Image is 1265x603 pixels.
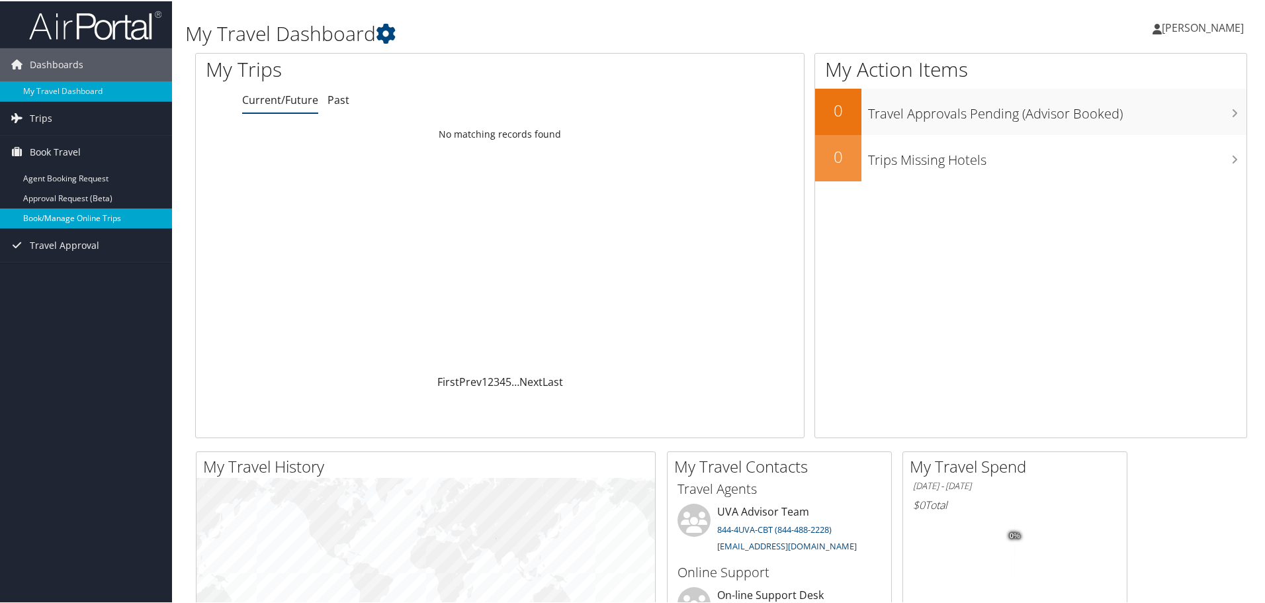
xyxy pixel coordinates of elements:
[815,144,861,167] h2: 0
[671,502,888,557] li: UVA Advisor Team
[482,373,488,388] a: 1
[185,19,900,46] h1: My Travel Dashboard
[29,9,161,40] img: airportal-logo.png
[913,479,1117,491] h6: [DATE] - [DATE]
[1010,531,1020,539] tspan: 0%
[910,454,1127,477] h2: My Travel Spend
[815,98,861,120] h2: 0
[677,562,881,580] h3: Online Support
[815,134,1246,180] a: 0Trips Missing Hotels
[815,54,1246,82] h1: My Action Items
[511,373,519,388] span: …
[717,539,857,551] a: [EMAIL_ADDRESS][DOMAIN_NAME]
[437,373,459,388] a: First
[206,54,541,82] h1: My Trips
[913,496,1117,511] h6: Total
[30,134,81,167] span: Book Travel
[459,373,482,388] a: Prev
[242,91,318,106] a: Current/Future
[674,454,891,477] h2: My Travel Contacts
[30,101,52,134] span: Trips
[1162,19,1244,34] span: [PERSON_NAME]
[494,373,500,388] a: 3
[868,97,1246,122] h3: Travel Approvals Pending (Advisor Booked)
[488,373,494,388] a: 2
[30,228,99,261] span: Travel Approval
[519,373,543,388] a: Next
[677,479,881,497] h3: Travel Agents
[1153,7,1257,46] a: [PERSON_NAME]
[203,454,655,477] h2: My Travel History
[196,121,804,145] td: No matching records found
[543,373,563,388] a: Last
[913,496,925,511] span: $0
[815,87,1246,134] a: 0Travel Approvals Pending (Advisor Booked)
[500,373,505,388] a: 4
[505,373,511,388] a: 5
[30,47,83,80] span: Dashboards
[868,143,1246,168] h3: Trips Missing Hotels
[327,91,349,106] a: Past
[717,522,832,534] a: 844-4UVA-CBT (844-488-2228)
